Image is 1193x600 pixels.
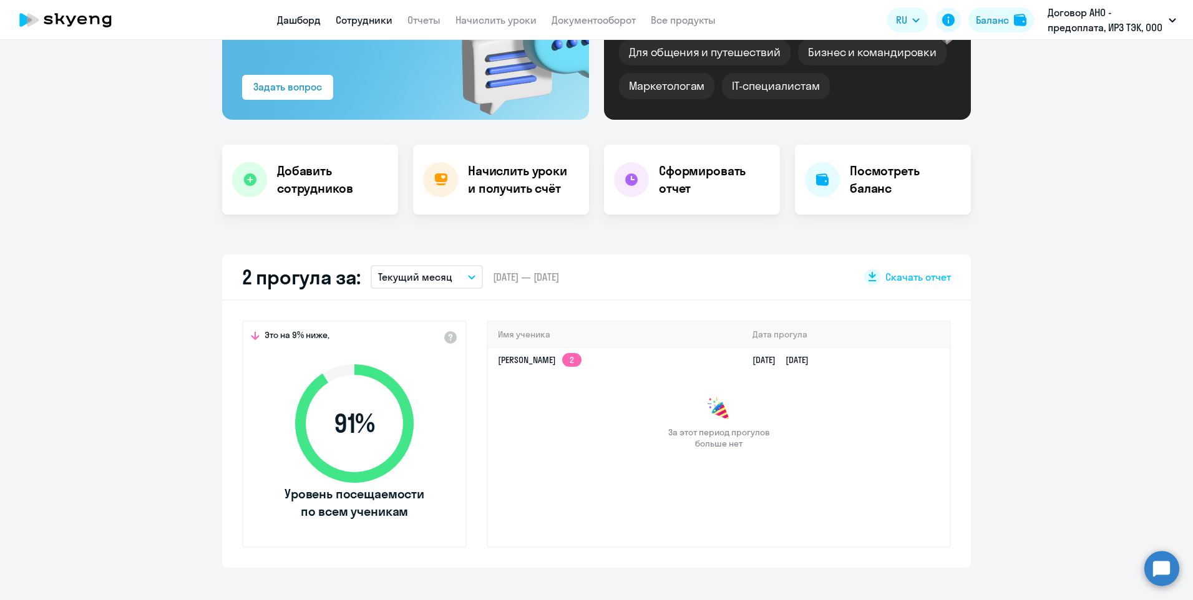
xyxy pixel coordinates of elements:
h4: Посмотреть баланс [850,162,961,197]
div: Бизнес и командировки [798,39,947,65]
th: Имя ученика [488,322,743,347]
span: За этот период прогулов больше нет [666,427,771,449]
h4: Начислить уроки и получить счёт [468,162,577,197]
div: Баланс [976,12,1009,27]
span: 91 % [283,409,426,438]
span: Это на 9% ниже, [265,329,329,344]
h4: Добавить сотрудников [277,162,388,197]
a: Документооборот [552,14,636,26]
button: RU [887,7,928,32]
button: Задать вопрос [242,75,333,100]
span: Скачать отчет [885,270,951,284]
a: [DATE][DATE] [752,354,819,365]
div: IT-специалистам [722,73,829,99]
a: Отчеты [407,14,441,26]
div: Для общения и путешествий [619,39,791,65]
h4: Сформировать отчет [659,162,770,197]
div: Маркетологам [619,73,714,99]
h2: 2 прогула за: [242,264,361,289]
span: Уровень посещаемости по всем ученикам [283,485,426,520]
a: Все продукты [651,14,716,26]
p: Договор АНО - предоплата, ИРЗ ТЭК, ООО [1048,5,1164,35]
p: Текущий месяц [378,269,452,284]
a: Дашборд [277,14,321,26]
button: Договор АНО - предоплата, ИРЗ ТЭК, ООО [1041,5,1182,35]
a: Начислить уроки [455,14,537,26]
span: [DATE] — [DATE] [493,270,559,284]
button: Балансbalance [968,7,1034,32]
a: Сотрудники [336,14,392,26]
th: Дата прогула [743,322,950,347]
a: [PERSON_NAME]2 [498,354,582,365]
div: Задать вопрос [253,79,322,94]
img: balance [1014,14,1026,26]
img: congrats [706,397,731,422]
button: Текущий месяц [371,265,483,289]
app-skyeng-badge: 2 [562,353,582,367]
span: RU [896,12,907,27]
